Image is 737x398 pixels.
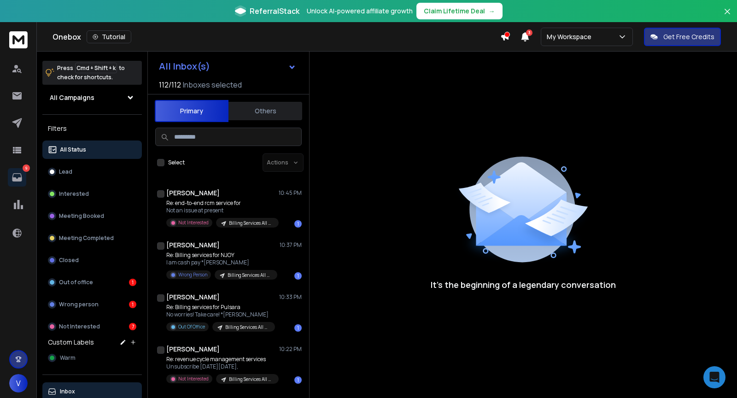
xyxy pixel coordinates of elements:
[59,212,104,220] p: Meeting Booked
[42,251,142,269] button: Closed
[42,122,142,135] h3: Filters
[279,189,302,197] p: 10:45 PM
[644,28,721,46] button: Get Free Credits
[166,240,220,250] h1: [PERSON_NAME]
[703,366,725,388] div: Open Intercom Messenger
[129,301,136,308] div: 1
[155,100,228,122] button: Primary
[59,323,100,330] p: Not Interested
[294,376,302,384] div: 1
[294,272,302,280] div: 1
[60,354,76,362] span: Warm
[42,163,142,181] button: Lead
[294,324,302,332] div: 1
[59,234,114,242] p: Meeting Completed
[229,376,273,383] p: Billing Services All Mixed (OCT)
[8,168,26,187] a: 9
[42,185,142,203] button: Interested
[75,63,117,73] span: Cmd + Shift + k
[721,6,733,28] button: Close banner
[178,375,209,382] p: Not Interested
[178,219,209,226] p: Not Interested
[42,295,142,314] button: Wrong person1
[42,207,142,225] button: Meeting Booked
[166,199,277,207] p: Re: end-to-end rcm service for
[228,101,302,121] button: Others
[60,146,86,153] p: All Status
[166,356,277,363] p: Re: revenue cycle management services
[307,6,413,16] p: Unlock AI-powered affiliate growth
[57,64,125,82] p: Press to check for shortcuts.
[152,57,304,76] button: All Inbox(s)
[59,279,93,286] p: Out of office
[159,79,181,90] span: 112 / 112
[9,374,28,392] button: V
[166,293,220,302] h1: [PERSON_NAME]
[42,349,142,367] button: Warm
[250,6,299,17] span: ReferralStack
[166,345,220,354] h1: [PERSON_NAME]
[294,220,302,228] div: 1
[42,317,142,336] button: Not Interested7
[50,93,94,102] h1: All Campaigns
[42,229,142,247] button: Meeting Completed
[166,207,277,214] p: Not an issue at present
[42,88,142,107] button: All Campaigns
[431,278,616,291] p: It’s the beginning of a legendary conversation
[228,272,272,279] p: Billing Services All Mixed (OCT)
[166,259,277,266] p: I am cash pay *[PERSON_NAME]
[159,62,210,71] h1: All Inbox(s)
[59,168,72,176] p: Lead
[279,345,302,353] p: 10:22 PM
[53,30,500,43] div: Onebox
[42,273,142,292] button: Out of office1
[59,301,99,308] p: Wrong person
[59,190,89,198] p: Interested
[23,164,30,172] p: 9
[42,140,142,159] button: All Status
[166,252,277,259] p: Re: Billing services for NJOY
[280,241,302,249] p: 10:37 PM
[129,323,136,330] div: 7
[166,311,275,318] p: No worries! Take care! *[PERSON_NAME]
[489,6,495,16] span: →
[663,32,714,41] p: Get Free Credits
[183,79,242,90] h3: Inboxes selected
[60,388,75,395] p: Inbox
[168,159,185,166] label: Select
[178,323,205,330] p: Out Of Office
[229,220,273,227] p: Billing Services All Mixed (OCT)
[166,304,275,311] p: Re: Billing services for Pulsara
[166,363,277,370] p: Unsubscribe [DATE][DATE],
[166,188,220,198] h1: [PERSON_NAME]
[87,30,131,43] button: Tutorial
[48,338,94,347] h3: Custom Labels
[526,29,532,36] span: 3
[416,3,503,19] button: Claim Lifetime Deal→
[59,257,79,264] p: Closed
[129,279,136,286] div: 1
[279,293,302,301] p: 10:33 PM
[547,32,595,41] p: My Workspace
[178,271,207,278] p: Wrong Person
[225,324,269,331] p: Billing Services All Mixed (OCT)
